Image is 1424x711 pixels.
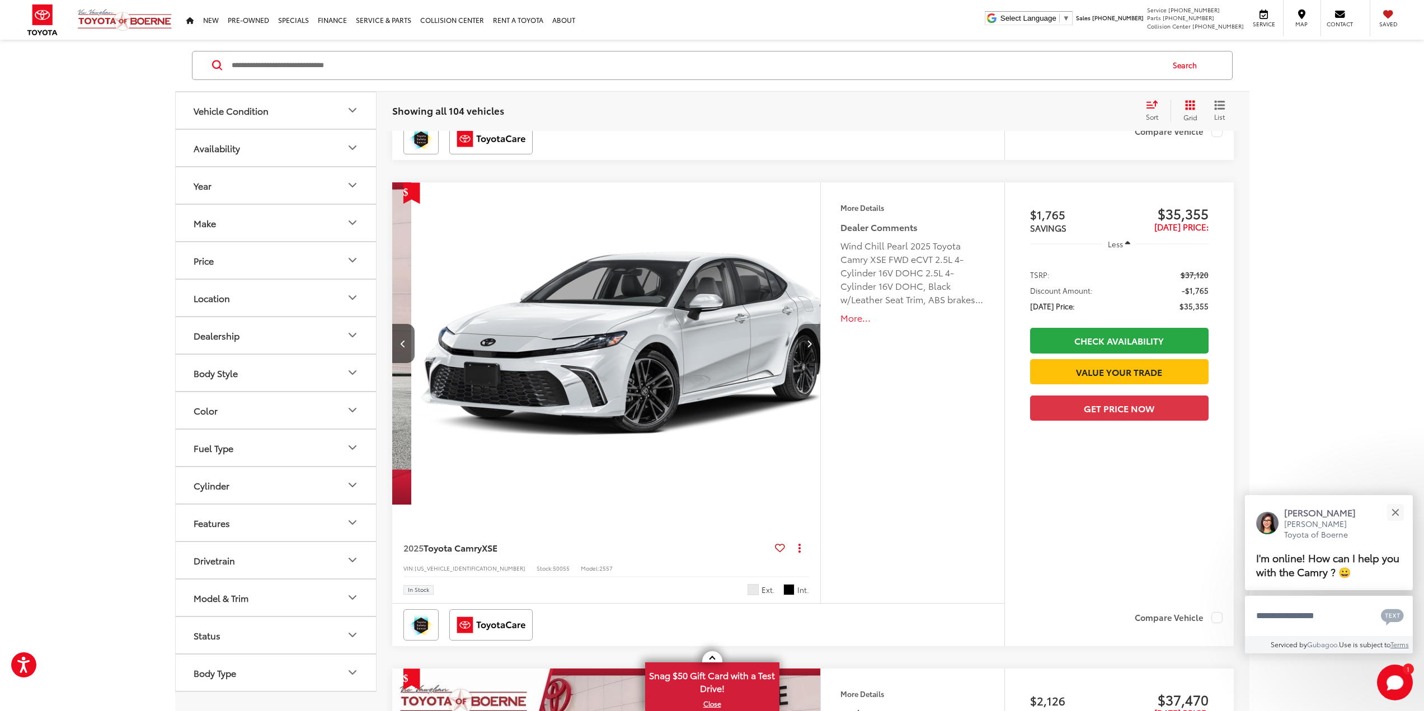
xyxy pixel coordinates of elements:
button: StatusStatus [176,617,377,653]
div: Dealership [346,329,359,342]
h4: More Details [840,690,984,698]
span: $35,355 [1119,205,1209,222]
div: Dealership [194,330,239,341]
div: Close[PERSON_NAME][PERSON_NAME] Toyota of BoerneI'm online! How can I help you with the Camry ? 😀... [1245,495,1413,653]
span: Saved [1376,20,1400,28]
span: List [1214,112,1225,121]
div: Wind Chill Pearl 2025 Toyota Camry XSE FWD eCVT 2.5L 4-Cylinder 16V DOHC 2.5L 4-Cylinder 16V DOHC... [840,239,984,306]
p: [PERSON_NAME] [1284,506,1367,519]
button: Previous image [392,324,415,363]
span: dropdown dots [798,543,801,552]
a: Terms [1390,639,1409,649]
textarea: Type your message [1245,596,1413,636]
span: Toyota Camry [424,541,482,554]
div: Status [346,629,359,642]
span: 50055 [553,564,570,572]
span: 1 [1407,666,1409,671]
span: Showing all 104 vehicles [392,103,504,117]
button: More... [840,312,984,324]
button: LocationLocation [176,280,377,316]
input: Search by Make, Model, or Keyword [231,52,1162,79]
div: Body Type [346,666,359,680]
div: Status [194,630,220,641]
button: Fuel TypeFuel Type [176,430,377,466]
span: [PHONE_NUMBER] [1092,13,1144,22]
div: Drivetrain [346,554,359,567]
div: Location [194,293,230,303]
div: Body Type [194,667,236,678]
span: VIN: [403,564,415,572]
div: Features [194,517,230,528]
p: [PERSON_NAME] Toyota of Boerne [1284,519,1367,540]
div: Body Style [194,368,238,378]
span: [US_VEHICLE_IDENTIFICATION_NUMBER] [415,564,525,572]
h5: Dealer Comments [840,220,984,234]
span: Sort [1146,112,1158,121]
img: ToyotaCare Vic Vaughan Toyota of Boerne Boerne TX [452,125,530,152]
a: Value Your Trade [1030,359,1209,384]
div: Fuel Type [346,441,359,455]
a: Check Availability [1030,328,1209,353]
div: Body Style [346,366,359,380]
a: 2025Toyota CamryXSE [403,542,771,554]
button: Toggle Chat Window [1377,665,1413,700]
img: Vic Vaughan Toyota of Boerne [77,8,172,31]
div: Model & Trim [346,591,359,605]
span: Service [1147,6,1167,14]
button: Less [1102,234,1136,254]
span: 2025 [403,541,424,554]
span: SAVINGS [1030,222,1066,234]
div: Fuel Type [194,442,233,453]
a: 2025 Toyota Camry XSE2025 Toyota Camry XSE2025 Toyota Camry XSE2025 Toyota Camry XSE [411,182,842,504]
div: Availability [346,142,359,155]
h4: More Details [840,204,984,211]
div: 2025 Toyota Camry XSE 1 [411,182,842,504]
div: Make [194,218,216,228]
div: Color [194,405,218,416]
span: Serviced by [1271,639,1307,649]
div: Location [346,291,359,305]
span: Less [1108,239,1123,249]
div: Vehicle Condition [346,104,359,117]
button: ColorColor [176,392,377,429]
img: 2025 Toyota Camry XSE [411,182,842,505]
span: Get Price Drop Alert [403,182,420,204]
span: Model: [581,564,599,572]
label: Compare Vehicle [1135,612,1223,623]
button: AvailabilityAvailability [176,130,377,166]
span: Use is subject to [1339,639,1390,649]
span: Int. [797,585,809,595]
div: Availability [194,143,240,153]
div: Drivetrain [194,555,235,566]
span: [PHONE_NUMBER] [1163,13,1214,22]
span: Sales [1076,13,1091,22]
span: TSRP: [1030,269,1050,280]
img: Toyota Safety Sense Vic Vaughan Toyota of Boerne Boerne TX [406,611,436,638]
label: Compare Vehicle [1135,126,1223,137]
button: Select sort value [1140,100,1171,122]
span: 2557 [599,564,613,572]
div: Features [346,516,359,530]
button: DealershipDealership [176,317,377,354]
span: Snag $50 Gift Card with a Test Drive! [646,663,778,698]
button: MakeMake [176,205,377,241]
div: Cylinder [194,480,229,491]
button: Close [1383,501,1407,525]
img: ToyotaCare Vic Vaughan Toyota of Boerne Boerne TX [452,611,530,638]
div: Year [194,180,212,191]
a: Gubagoo. [1307,639,1339,649]
span: Collision Center [1147,22,1191,30]
button: Body StyleBody Style [176,355,377,391]
a: Select Language​ [1000,14,1070,22]
button: Grid View [1171,100,1206,122]
span: $37,120 [1181,269,1209,280]
span: Select Language [1000,14,1056,22]
span: Get Price Drop Alert [403,668,420,690]
span: ▼ [1063,14,1070,22]
span: $1,765 [1030,206,1120,223]
button: CylinderCylinder [176,467,377,503]
span: In Stock [408,587,429,592]
button: Next image [798,324,820,363]
button: List View [1206,100,1234,122]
